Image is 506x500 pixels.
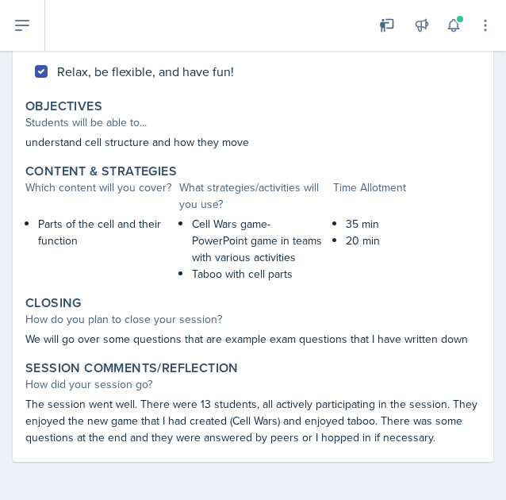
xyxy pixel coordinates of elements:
[25,114,481,131] div: Students will be able to...
[192,216,327,266] p: Cell Wars game- PowerPoint game in teams with various activities
[346,216,481,233] p: 35 min
[25,98,102,114] label: Objectives
[25,295,82,311] label: Closing
[25,376,481,393] div: How did your session go?
[25,163,177,179] label: Content & Strategies
[25,396,481,446] p: The session went well. There were 13 students, all actively participating in the session. They en...
[192,266,327,283] p: Taboo with cell parts
[25,134,481,151] p: understand cell structure and how they move
[179,179,327,213] div: What strategies/activities will you use?
[25,179,173,196] div: Which content will you cover?
[25,311,481,328] div: How do you plan to close your session?
[346,233,481,249] p: 20 min
[25,331,481,348] p: We will go over some questions that are example exam questions that I have written down
[25,360,239,376] label: Session Comments/Reflection
[38,216,173,249] p: Parts of the cell and their function
[333,179,481,196] div: Time Allotment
